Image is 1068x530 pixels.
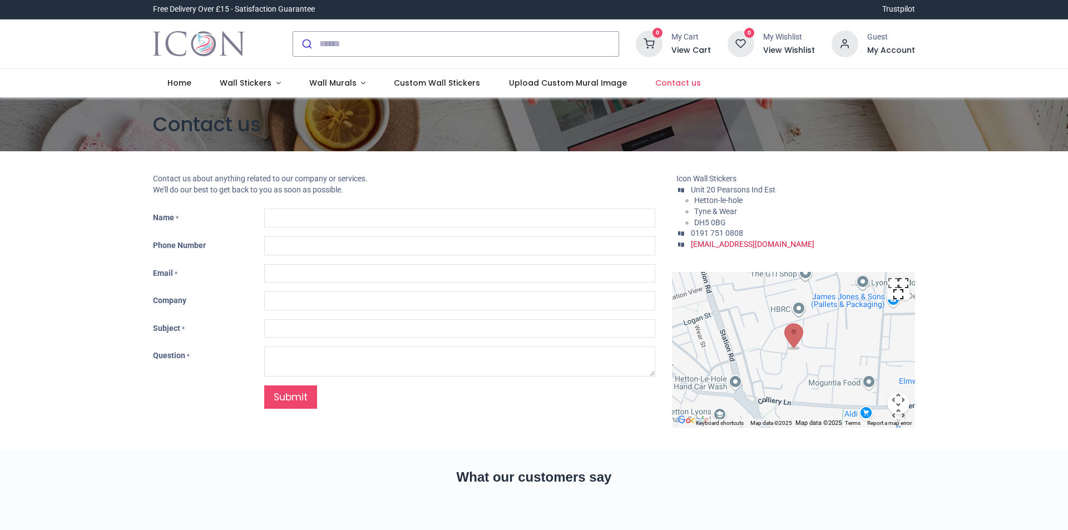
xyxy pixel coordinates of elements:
span: Company [153,296,186,305]
a: View Cart [671,45,711,56]
span: Tyne & Wear [694,207,737,216]
div: Map data ©2025 [795,419,842,427]
span: Question [153,351,185,360]
span: DH5 0BG [694,218,726,227]
a: View Wishlist [763,45,815,56]
span: Custom Wall Stickers [394,77,480,88]
span: Wall Stickers [220,77,271,88]
a: Open this area in Google Maps (opens a new window) [675,413,711,428]
span: 0191 751 0808 [691,229,743,237]
button: Toggle fullscreen view [887,278,909,300]
button: Submit [293,32,319,56]
a: [EMAIL_ADDRESS][DOMAIN_NAME] [691,240,814,249]
a: Report a map error [867,420,912,426]
a: Wall Murals [295,69,380,98]
div: Guest [867,32,915,43]
p: Contact us about anything related to our company or services. We'll do our best to get back to yo... [153,174,655,195]
div: Map data ©2025 [747,419,795,427]
a: 0 [636,38,662,47]
sup: 0 [744,28,755,38]
img: Icon Wall Stickers [153,28,245,60]
a: Logo of Icon Wall Stickers [153,28,245,60]
a: Terms [845,420,861,426]
span: Email [153,269,173,278]
span: Wall Murals [309,77,357,88]
div: My Wishlist [763,32,815,43]
h1: Contact us [153,111,915,138]
a: Submit [264,385,317,409]
div: Free Delivery Over £15 - Satisfaction Guarantee [153,4,315,15]
span: Name [153,213,174,222]
img: Google [675,413,711,428]
a: My Account [867,45,915,56]
li: Icon Wall Stickers [676,174,915,185]
span: Subject [153,324,180,333]
a: Trustpilot [882,4,915,15]
span: Home [167,77,191,88]
span: Contact us [655,77,701,88]
a: 0 [728,38,754,47]
div: My Cart [671,32,711,43]
span: Hetton-le-hole [694,196,743,205]
button: Map camera controls [887,392,909,414]
sup: 0 [652,28,663,38]
button: Keyboard shortcuts [696,419,744,427]
span: ​Unit 20 Pearsons Ind Est [691,185,775,194]
h2: What our customers say [153,468,915,487]
a: Wall Stickers [205,69,295,98]
span: Phone Number [153,241,206,250]
span: Upload Custom Mural Image [509,77,627,88]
